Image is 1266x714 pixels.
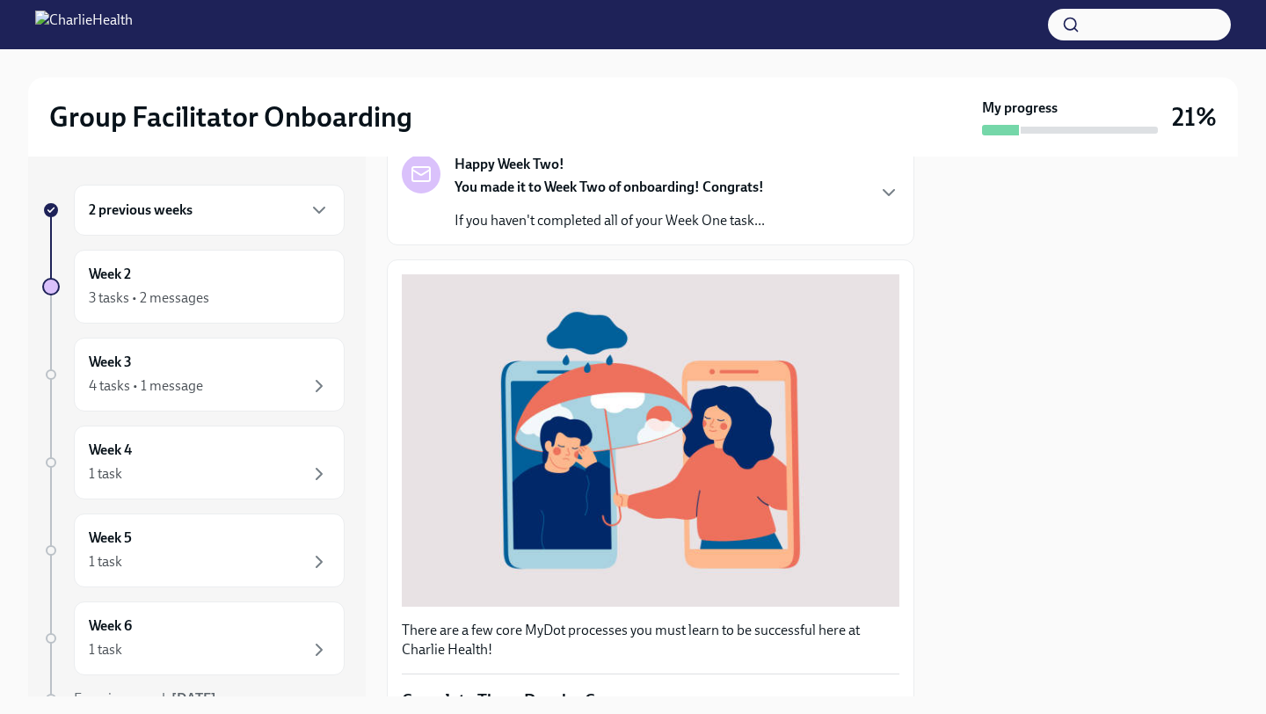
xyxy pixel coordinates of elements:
div: 2 previous weeks [74,185,345,236]
a: Week 51 task [42,514,345,587]
strong: Happy Week Two! [455,155,564,174]
a: Week 23 tasks • 2 messages [42,250,345,324]
span: Experience ends [74,690,216,707]
h2: Group Facilitator Onboarding [49,99,412,135]
div: 4 tasks • 1 message [89,376,203,396]
div: 1 task [89,640,122,659]
a: Week 41 task [42,426,345,499]
h6: 2 previous weeks [89,200,193,220]
button: Zoom image [402,274,899,606]
h6: Week 6 [89,616,132,636]
a: Week 61 task [42,601,345,675]
p: There are a few core MyDot processes you must learn to be successful here at Charlie Health! [402,621,899,659]
h6: Week 2 [89,265,131,284]
a: Week 34 tasks • 1 message [42,338,345,412]
div: 1 task [89,552,122,572]
strong: [DATE] [171,690,216,707]
div: 3 tasks • 2 messages [89,288,209,308]
strong: You made it to Week Two of onboarding! Congrats! [455,178,764,195]
p: If you haven't completed all of your Week One task... [455,211,765,230]
strong: My progress [982,98,1058,118]
p: Complete Three Docebo Courses [402,688,899,711]
div: 1 task [89,464,122,484]
h6: Week 5 [89,528,132,548]
h6: Week 4 [89,441,132,460]
h6: Week 3 [89,353,132,372]
h3: 21% [1172,101,1217,133]
img: CharlieHealth [35,11,133,39]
